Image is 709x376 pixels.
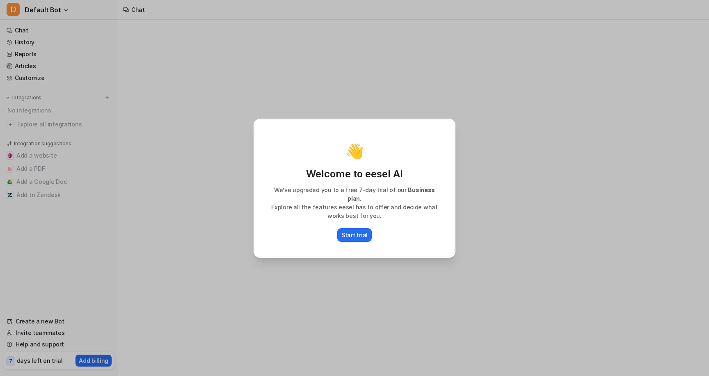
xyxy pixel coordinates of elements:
[337,228,372,242] button: Start trial
[263,203,446,220] p: Explore all the features eesel has to offer and decide what works best for you.
[263,167,446,181] p: Welcome to eesel AI
[341,231,368,239] p: Start trial
[345,143,364,159] p: 👋
[263,186,446,203] p: We’ve upgraded you to a free 7-day trial of our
